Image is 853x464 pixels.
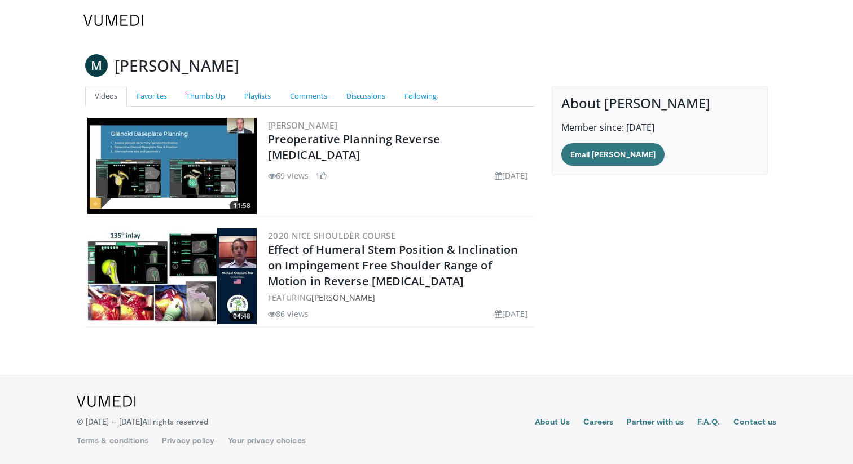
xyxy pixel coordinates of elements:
[268,170,309,182] li: 69 views
[395,86,446,107] a: Following
[77,396,136,407] img: VuMedi Logo
[311,292,375,303] a: [PERSON_NAME]
[77,435,148,446] a: Terms & conditions
[87,228,257,324] a: 04:48
[561,95,758,112] h4: About [PERSON_NAME]
[85,54,108,77] a: M
[228,435,305,446] a: Your privacy choices
[268,131,440,162] a: Preoperative Planning Reverse [MEDICAL_DATA]
[733,416,776,430] a: Contact us
[268,308,309,320] li: 86 views
[315,170,327,182] li: 1
[83,15,143,26] img: VuMedi Logo
[87,118,257,214] img: dc1fdcf6-bf37-45d0-b25c-3d9b6fb879f2.300x170_q85_crop-smart_upscale.jpg
[268,291,533,303] div: FEATURING
[115,54,239,77] h3: [PERSON_NAME]
[561,121,758,134] p: Member since: [DATE]
[268,120,337,131] a: [PERSON_NAME]
[280,86,337,107] a: Comments
[87,118,257,214] a: 11:58
[77,416,209,427] p: © [DATE] – [DATE]
[142,417,208,426] span: All rights reserved
[495,308,528,320] li: [DATE]
[87,228,257,324] img: 288e49c1-4d5c-46c1-a1d6-64e19c37515b.300x170_q85_crop-smart_upscale.jpg
[697,416,720,430] a: F.A.Q.
[535,416,570,430] a: About Us
[583,416,613,430] a: Careers
[177,86,235,107] a: Thumbs Up
[85,86,127,107] a: Videos
[162,435,214,446] a: Privacy policy
[127,86,177,107] a: Favorites
[561,143,665,166] a: Email [PERSON_NAME]
[268,242,518,289] a: Effect of Humeral Stem Position & Inclination on Impingement Free Shoulder Range of Motion in Rev...
[268,230,395,241] a: 2020 Nice Shoulder Course
[337,86,395,107] a: Discussions
[495,170,528,182] li: [DATE]
[230,201,254,211] span: 11:58
[230,311,254,321] span: 04:48
[235,86,280,107] a: Playlists
[627,416,684,430] a: Partner with us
